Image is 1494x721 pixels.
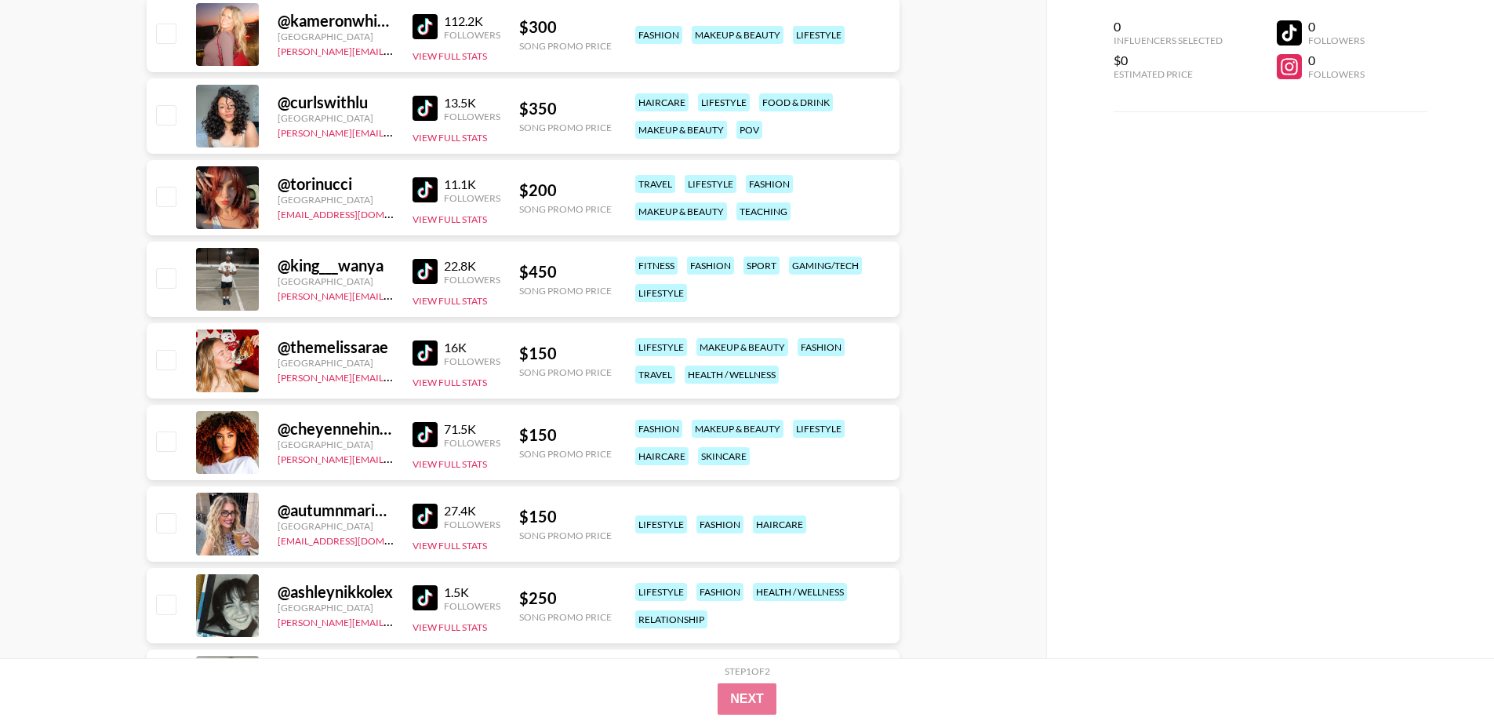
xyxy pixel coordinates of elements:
div: haircare [635,93,689,111]
div: makeup & beauty [635,202,727,220]
div: Song Promo Price [519,203,612,215]
img: TikTok [413,177,438,202]
div: [GEOGRAPHIC_DATA] [278,439,394,450]
button: View Full Stats [413,132,487,144]
div: Song Promo Price [519,40,612,52]
div: [GEOGRAPHIC_DATA] [278,357,394,369]
div: $ 450 [519,262,612,282]
div: Followers [444,111,500,122]
button: Next [718,683,776,715]
div: lifestyle [635,515,687,533]
div: 0 [1308,19,1365,35]
div: Song Promo Price [519,366,612,378]
a: [PERSON_NAME][EMAIL_ADDRESS][DOMAIN_NAME] [278,124,510,139]
div: Influencers Selected [1114,35,1223,46]
div: 27.4K [444,503,500,519]
div: @ kameronwhite08 [278,11,394,31]
div: gaming/tech [789,257,862,275]
div: Step 1 of 2 [725,665,770,677]
iframe: Drift Widget Chat Controller [1416,643,1475,702]
button: View Full Stats [413,295,487,307]
div: Followers [444,192,500,204]
div: lifestyle [635,338,687,356]
div: sport [743,257,780,275]
div: Followers [1308,35,1365,46]
div: 22.8K [444,258,500,274]
div: lifestyle [698,93,750,111]
div: Followers [444,274,500,286]
div: $0 [1114,53,1223,68]
img: TikTok [413,96,438,121]
div: health / wellness [685,366,779,384]
div: [GEOGRAPHIC_DATA] [278,194,394,206]
div: Followers [444,29,500,41]
div: $ 150 [519,344,612,363]
div: travel [635,366,675,384]
button: View Full Stats [413,50,487,62]
img: TikTok [413,585,438,610]
div: @ ashleynikkolex [278,582,394,602]
div: fitness [635,257,678,275]
div: $ 350 [519,99,612,118]
div: makeup & beauty [692,420,783,438]
div: Followers [444,355,500,367]
div: 1.5K [444,584,500,600]
div: Followers [444,600,500,612]
div: fashion [635,420,682,438]
div: health / wellness [753,583,847,601]
a: [PERSON_NAME][EMAIL_ADDRESS][DOMAIN_NAME] [278,450,510,465]
div: [GEOGRAPHIC_DATA] [278,520,394,532]
div: @ curlswithlu [278,93,394,112]
div: [GEOGRAPHIC_DATA] [278,112,394,124]
div: teaching [736,202,791,220]
a: [PERSON_NAME][EMAIL_ADDRESS][DOMAIN_NAME] [278,287,510,302]
div: @ cheyennehinojosa [278,419,394,439]
a: [PERSON_NAME][EMAIL_ADDRESS][DOMAIN_NAME] [278,369,510,384]
div: Song Promo Price [519,611,612,623]
div: Estimated Price [1114,68,1223,80]
div: 16K [444,340,500,355]
div: makeup & beauty [635,121,727,139]
div: 0 [1308,53,1365,68]
div: lifestyle [635,583,687,601]
div: Song Promo Price [519,285,612,297]
div: haircare [635,447,689,465]
div: $ 250 [519,588,612,608]
img: TikTok [413,340,438,366]
div: 13.5K [444,95,500,111]
button: View Full Stats [413,540,487,552]
div: relationship [635,610,707,628]
div: [GEOGRAPHIC_DATA] [278,602,394,614]
div: fashion [696,515,743,533]
div: $ 300 [519,17,612,37]
img: TikTok [413,259,438,284]
img: TikTok [413,422,438,447]
div: fashion [798,338,845,356]
div: food & drink [759,93,833,111]
div: skincare [698,447,750,465]
div: @ autumnmarieraphael [278,501,394,520]
a: [EMAIL_ADDRESS][DOMAIN_NAME] [278,206,435,220]
div: fashion [687,257,734,275]
div: [GEOGRAPHIC_DATA] [278,275,394,287]
div: makeup & beauty [696,338,788,356]
img: TikTok [413,14,438,39]
div: fashion [696,583,743,601]
div: Song Promo Price [519,448,612,460]
div: Followers [444,437,500,449]
div: Followers [444,519,500,530]
button: View Full Stats [413,377,487,388]
div: 11.1K [444,177,500,192]
div: Followers [1308,68,1365,80]
div: fashion [746,175,793,193]
div: 112.2K [444,13,500,29]
img: TikTok [413,504,438,529]
div: haircare [753,515,806,533]
div: 71.5K [444,421,500,437]
div: $ 200 [519,180,612,200]
div: $ 150 [519,425,612,445]
div: @ themelissarae [278,337,394,357]
div: fashion [635,26,682,44]
div: @ torinucci [278,174,394,194]
div: [GEOGRAPHIC_DATA] [278,31,394,42]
